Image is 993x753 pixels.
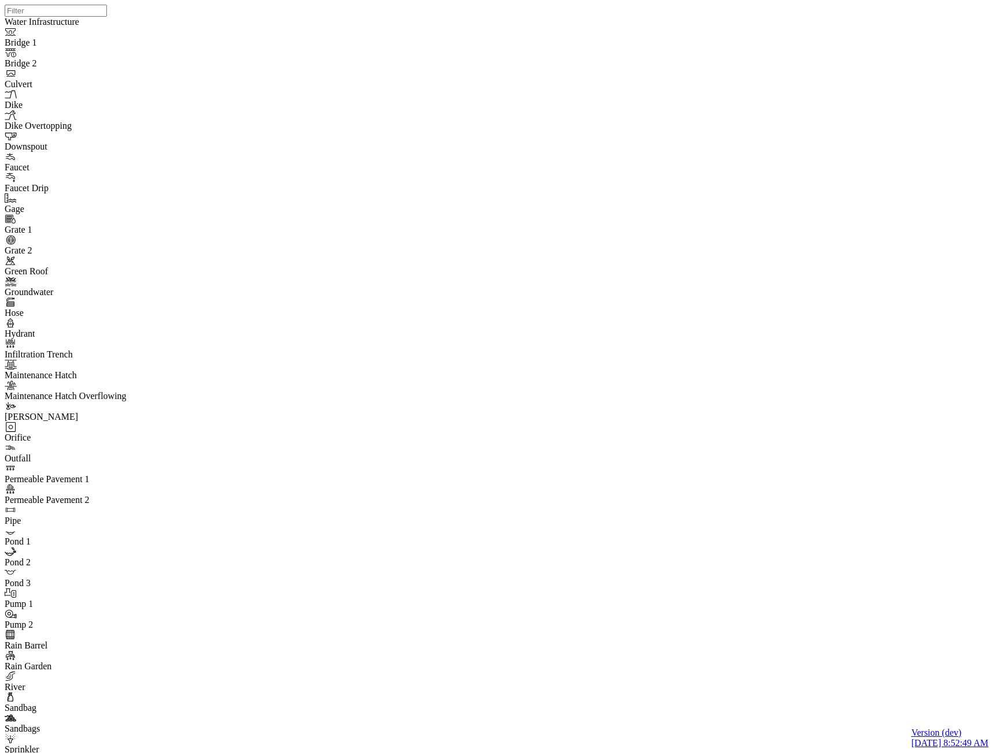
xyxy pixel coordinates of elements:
div: Dike [5,100,162,110]
div: Grate 1 [5,225,162,235]
input: Filter [5,5,107,17]
div: Faucet Drip [5,183,162,193]
div: Culvert [5,79,162,90]
div: Pond 2 [5,557,162,568]
div: Bridge 1 [5,38,162,48]
div: Permeable Pavement 2 [5,495,162,505]
div: Sandbag [5,703,162,713]
div: Dike Overtopping [5,121,162,131]
span: [DATE] 8:52:49 AM [912,738,988,748]
div: Outfall [5,453,162,464]
div: Bridge 2 [5,58,162,69]
div: Maintenance Hatch [5,370,162,381]
div: Permeable Pavement 1 [5,474,162,484]
div: Rain Garden [5,661,162,672]
div: Downspout [5,141,162,152]
div: Hose [5,308,162,318]
div: Pond 1 [5,536,162,547]
div: Infiltration Trench [5,349,162,360]
div: Orifice [5,433,162,443]
div: Water Infrastructure [5,17,162,27]
div: Grate 2 [5,245,162,256]
div: River [5,682,162,692]
div: Rain Barrel [5,640,162,651]
div: Pond 3 [5,578,162,588]
div: Maintenance Hatch Overflowing [5,391,162,401]
div: Groundwater [5,287,162,297]
div: Hydrant [5,329,162,339]
div: Faucet [5,162,162,173]
div: Sandbags [5,724,162,734]
div: Pipe [5,516,162,526]
a: Version (dev) [DATE] 8:52:49 AM [912,728,988,748]
div: Pump 2 [5,620,162,630]
div: [PERSON_NAME] [5,412,162,422]
div: Gage [5,204,162,214]
div: Green Roof [5,266,162,277]
div: Pump 1 [5,599,162,609]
